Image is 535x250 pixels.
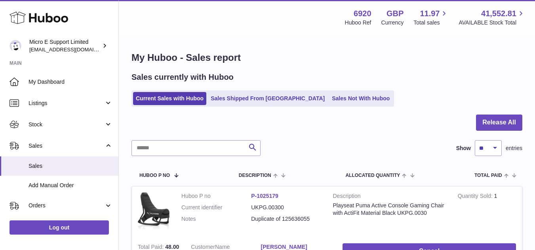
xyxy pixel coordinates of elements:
[452,186,522,237] td: 1
[29,162,112,170] span: Sales
[29,38,101,53] div: Micro E Support Limited
[181,204,251,211] dt: Current identifier
[329,92,392,105] a: Sales Not With Huboo
[420,8,440,19] span: 11.97
[131,51,522,64] h1: My Huboo - Sales report
[251,193,278,199] a: P-1025179
[10,220,109,235] a: Log out
[459,19,525,26] span: AVAILABLE Stock Total
[29,78,112,86] span: My Dashboard
[181,215,251,223] dt: Notes
[345,19,371,26] div: Huboo Ref
[139,173,170,178] span: Huboo P no
[181,192,251,200] dt: Huboo P no
[208,92,327,105] a: Sales Shipped From [GEOGRAPHIC_DATA]
[333,202,446,217] div: Playseat Puma Active Console Gaming Chair with ActiFit Material Black UKPG.0030
[413,8,449,26] a: 11.97 Total sales
[474,173,502,178] span: Total paid
[138,192,169,229] img: $_57.JPG
[29,46,116,53] span: [EMAIL_ADDRESS][DOMAIN_NAME]
[29,202,104,209] span: Orders
[10,40,21,52] img: contact@micropcsupport.com
[29,142,104,150] span: Sales
[481,8,516,19] span: 41,552.81
[476,115,522,131] button: Release All
[29,121,104,128] span: Stock
[191,244,215,250] span: Customer
[131,72,234,83] h2: Sales currently with Huboo
[333,192,446,202] strong: Description
[345,173,400,178] span: ALLOCATED Quantity
[506,145,522,152] span: entries
[458,193,494,201] strong: Quantity Sold
[251,204,321,211] dd: UKPG.00300
[381,19,404,26] div: Currency
[29,182,112,189] span: Add Manual Order
[165,244,179,250] span: 48.00
[459,8,525,26] a: 41,552.81 AVAILABLE Stock Total
[354,8,371,19] strong: 6920
[239,173,271,178] span: Description
[386,8,404,19] strong: GBP
[456,145,471,152] label: Show
[251,215,321,223] p: Duplicate of 125636055
[413,19,449,26] span: Total sales
[29,100,104,107] span: Listings
[133,92,206,105] a: Current Sales with Huboo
